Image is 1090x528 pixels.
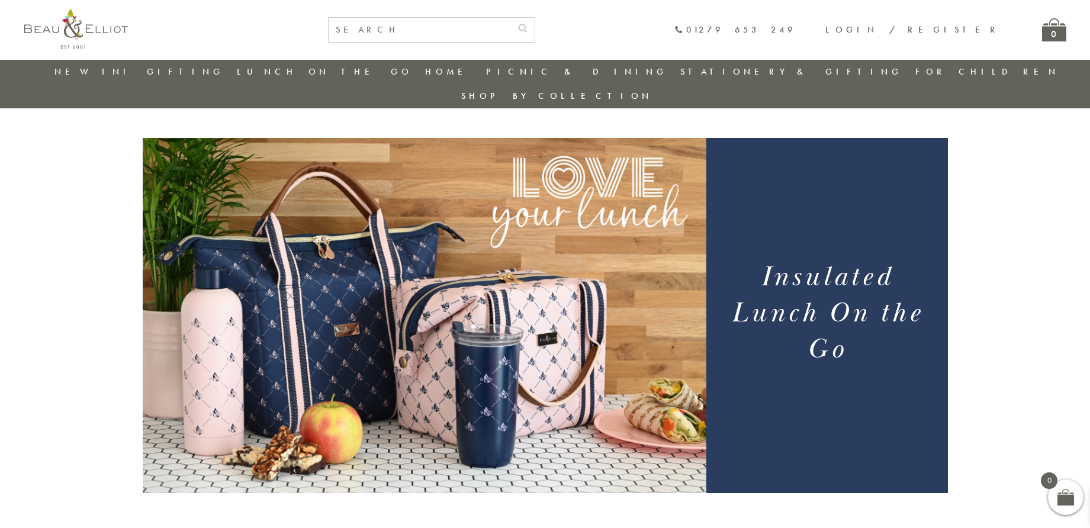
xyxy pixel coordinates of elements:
[486,66,667,78] a: Picnic & Dining
[461,90,652,102] a: Shop by collection
[54,66,134,78] a: New in!
[825,24,1001,36] a: Login / Register
[674,25,796,35] a: 01279 653 249
[721,259,933,368] h1: Insulated Lunch On the Go
[143,138,706,493] img: Monogram Candy Floss & Midnight Set
[237,66,412,78] a: Lunch On The Go
[425,66,472,78] a: Home
[680,66,902,78] a: Stationery & Gifting
[147,66,224,78] a: Gifting
[329,18,511,42] input: SEARCH
[24,9,128,49] img: logo
[1041,472,1057,489] span: 0
[1042,18,1066,41] a: 0
[915,66,1059,78] a: For Children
